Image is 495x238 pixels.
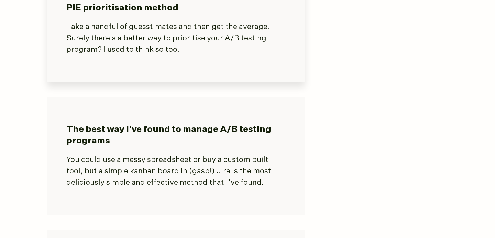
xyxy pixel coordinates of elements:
[66,124,286,147] h3: The best way I’ve found to manage A/B testing programs
[66,154,286,188] p: You could use a messy spreadsheet or buy a custom built tool, but a simple kanban board in (gasp!...
[47,97,305,215] a: The best way I’ve found to manage A/B testing programs You could use a messy spreadsheet or buy a...
[66,2,286,14] h3: PIE prioritisation method
[66,21,286,55] p: Take a handful of guesstimates and then get the average. Surely there's a better way to prioritis...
